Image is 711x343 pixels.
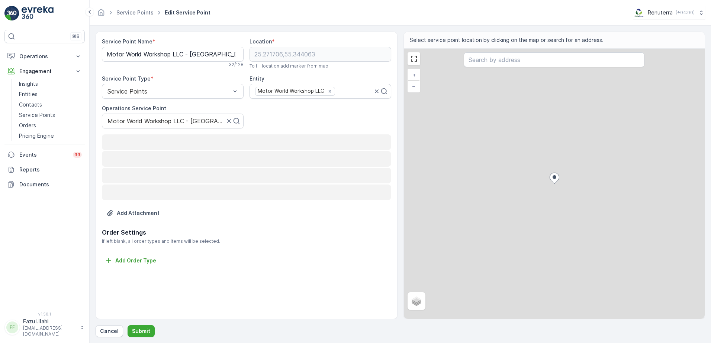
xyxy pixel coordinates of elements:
[19,132,54,140] p: Pricing Engine
[4,312,85,316] span: v 1.50.1
[633,9,645,17] img: Screenshot_2024-07-26_at_13.33.01.png
[19,53,70,60] p: Operations
[4,177,85,192] a: Documents
[128,325,155,337] button: Submit
[4,49,85,64] button: Operations
[19,181,82,188] p: Documents
[250,75,264,82] label: Entity
[255,87,325,95] div: Motor World Workshop LLC
[408,53,419,64] a: View Fullscreen
[408,81,419,92] a: Zoom Out
[102,228,391,237] p: Order Settings
[102,38,152,45] label: Service Point Name
[633,6,705,19] button: Renuterra(+04:00)
[648,9,673,16] p: Renuterra
[19,111,55,119] p: Service Points
[117,209,160,217] p: Add Attachment
[96,325,123,337] button: Cancel
[163,9,212,16] span: Edit Service Point
[19,166,82,173] p: Reports
[102,105,166,111] label: Operations Service Point
[4,147,85,162] a: Events99
[4,6,19,21] img: logo
[23,318,77,325] p: Fazul.Ilahi
[4,162,85,177] a: Reports
[97,11,105,17] a: Homepage
[72,33,80,39] p: ⌘B
[4,318,85,337] button: FFFazul.Ilahi[EMAIL_ADDRESS][DOMAIN_NAME]
[410,36,604,44] span: Select service point location by clicking on the map or search for an address.
[16,99,85,110] a: Contacts
[16,131,85,141] a: Pricing Engine
[132,327,150,335] p: Submit
[412,83,416,89] span: −
[6,321,18,333] div: FF
[19,80,38,88] p: Insights
[16,120,85,131] a: Orders
[100,327,119,335] p: Cancel
[250,38,272,45] label: Location
[408,69,419,81] a: Zoom In
[19,101,42,108] p: Contacts
[250,63,328,69] span: To fill location add marker from map
[412,72,416,78] span: +
[19,91,38,98] p: Entities
[408,293,425,309] a: Layers
[22,6,54,21] img: logo_light-DOdMpM7g.png
[102,207,164,219] button: Upload File
[19,68,70,75] p: Engagement
[19,122,36,129] p: Orders
[102,238,391,244] span: If left blank, all order types and Items will be selected.
[676,10,695,16] p: ( +04:00 )
[4,64,85,79] button: Engagement
[16,110,85,120] a: Service Points
[23,325,77,337] p: [EMAIL_ADDRESS][DOMAIN_NAME]
[74,152,80,158] p: 99
[16,79,85,89] a: Insights
[116,9,154,16] a: Service Points
[19,151,68,159] p: Events
[115,257,156,264] p: Add Order Type
[229,62,244,68] p: 32 / 128
[326,88,334,95] div: Remove Motor World Workshop LLC
[102,75,151,82] label: Service Point Type
[16,89,85,99] a: Entities
[102,256,159,265] button: Add Order Type
[464,52,644,67] input: Search by address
